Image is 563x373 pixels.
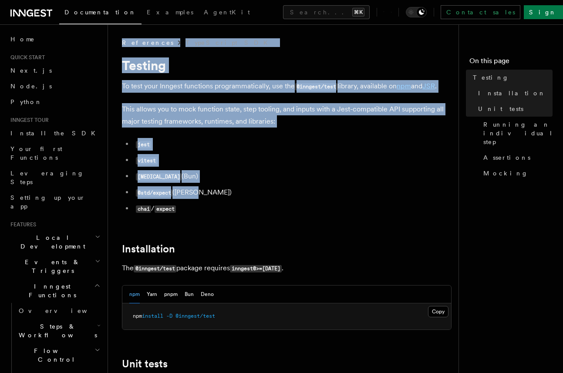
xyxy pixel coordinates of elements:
[199,3,255,24] a: AgentKit
[7,125,102,141] a: Install the SDK
[15,303,102,319] a: Overview
[122,80,452,93] p: To test your Inngest functions programmatically, use the library, available on and .
[164,286,178,303] button: pnpm
[230,265,282,272] code: inngest@>=[DATE]
[136,157,157,165] code: vitest
[406,7,427,17] button: Toggle dark mode
[7,117,49,124] span: Inngest tour
[480,150,553,165] a: Assertions
[428,306,448,317] button: Copy
[185,286,194,303] button: Bun
[204,9,250,16] span: AgentKit
[7,233,95,251] span: Local Development
[122,103,452,128] p: This allows you to mock function state, step tooling, and inputs with a Jest-compatible API suppo...
[59,3,142,24] a: Documentation
[155,205,176,213] code: expect
[475,101,553,117] a: Unit tests
[7,63,102,78] a: Next.js
[136,189,172,197] code: @std/expect
[122,38,173,47] span: References
[7,94,102,110] a: Python
[7,31,102,47] a: Home
[422,82,435,90] a: JSR
[10,194,85,210] span: Setting up your app
[166,313,172,319] span: -D
[133,170,452,183] li: (Bun)
[142,3,199,24] a: Examples
[469,70,553,85] a: Testing
[483,153,530,162] span: Assertions
[295,83,337,91] code: @inngest/test
[7,254,102,279] button: Events & Triggers
[7,282,94,299] span: Inngest Functions
[201,286,214,303] button: Deno
[283,5,370,19] button: Search...⌘K
[122,243,175,255] a: Installation
[7,258,95,275] span: Events & Triggers
[469,56,553,70] h4: On this page
[136,205,151,213] code: chai
[480,165,553,181] a: Mocking
[147,286,157,303] button: Yarn
[7,230,102,254] button: Local Development
[7,165,102,190] a: Leveraging Steps
[10,145,62,161] span: Your first Functions
[7,78,102,94] a: Node.js
[10,83,52,90] span: Node.js
[7,141,102,165] a: Your first Functions
[15,346,94,364] span: Flow Control
[15,319,102,343] button: Steps & Workflows
[64,9,136,16] span: Documentation
[175,313,215,319] span: @inngest/test
[129,286,140,303] button: npm
[10,130,101,137] span: Install the SDK
[10,67,52,74] span: Next.js
[10,98,42,105] span: Python
[10,170,84,185] span: Leveraging Steps
[352,8,364,17] kbd: ⌘K
[185,38,273,47] a: TypeScript SDK
[15,322,97,339] span: Steps & Workflows
[122,57,452,73] h1: Testing
[15,343,102,367] button: Flow Control
[7,54,45,61] span: Quick start
[134,265,176,272] code: @inngest/test
[7,221,36,228] span: Features
[475,85,553,101] a: Installation
[473,73,509,82] span: Testing
[19,307,108,314] span: Overview
[122,262,452,275] p: The package requires .
[397,82,411,90] a: npm
[147,9,193,16] span: Examples
[483,120,553,146] span: Running an individual step
[7,190,102,214] a: Setting up your app
[133,202,452,215] li: /
[7,279,102,303] button: Inngest Functions
[480,117,553,150] a: Running an individual step
[136,173,182,181] code: [MEDICAL_DATA]
[483,169,528,178] span: Mocking
[122,358,168,370] a: Unit tests
[136,141,151,148] code: jest
[133,313,142,319] span: npm
[478,89,546,97] span: Installation
[142,313,163,319] span: install
[10,35,35,44] span: Home
[133,186,452,199] li: ([PERSON_NAME])
[478,104,523,113] span: Unit tests
[441,5,520,19] a: Contact sales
